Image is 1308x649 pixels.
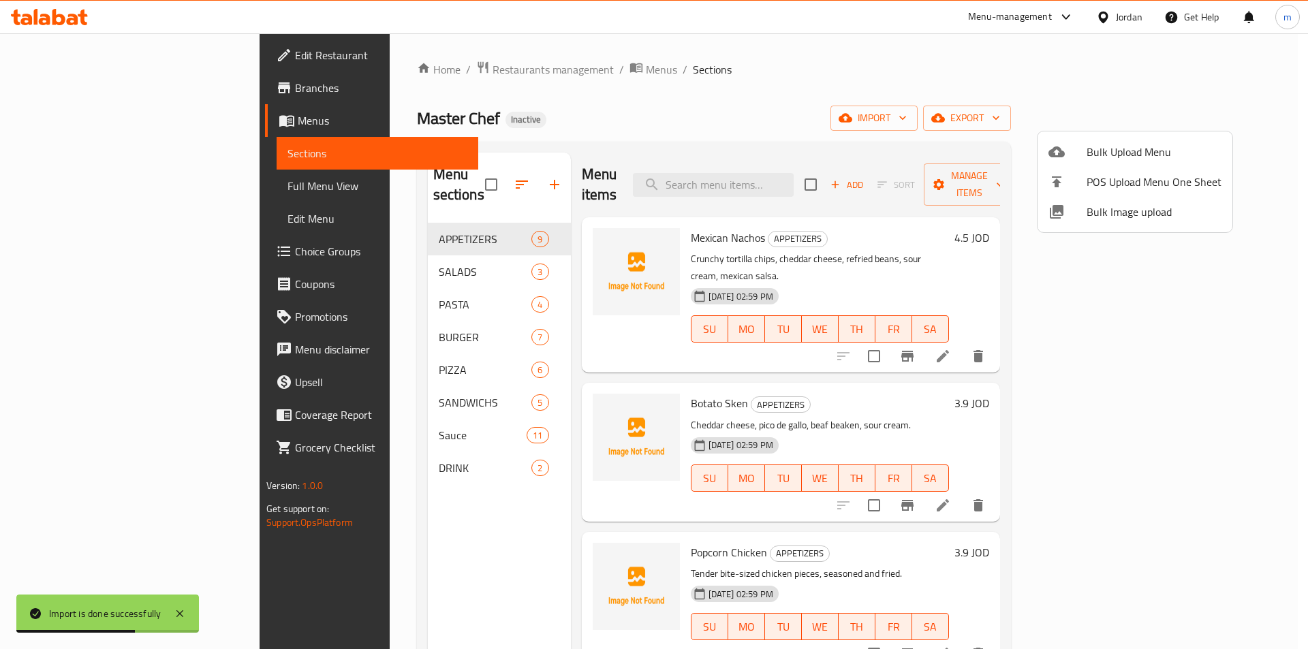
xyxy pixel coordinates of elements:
li: POS Upload Menu One Sheet [1038,167,1232,197]
span: Bulk Upload Menu [1087,144,1221,160]
div: Import is done successfully [49,606,161,621]
li: Upload bulk menu [1038,137,1232,167]
span: POS Upload Menu One Sheet [1087,174,1221,190]
span: Bulk Image upload [1087,204,1221,220]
